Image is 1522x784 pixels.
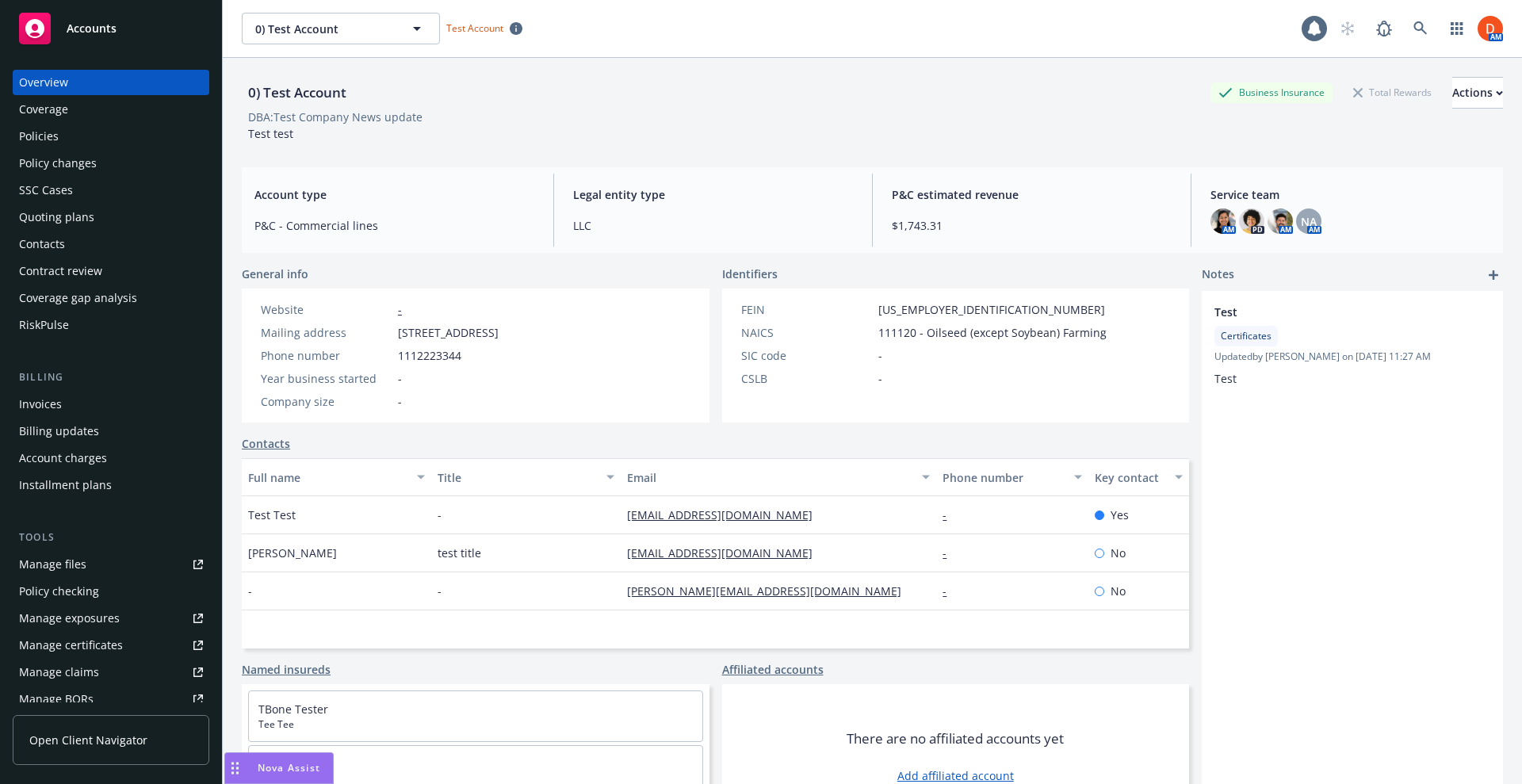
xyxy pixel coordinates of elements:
span: - [438,583,442,599]
a: Billing updates [13,419,209,444]
img: photo [1268,208,1293,234]
a: Manage certificates [13,633,209,658]
span: Test [1214,371,1237,386]
div: 0) Test Account [242,82,353,103]
span: - [398,393,402,410]
div: Title [438,469,597,486]
a: Manage BORs [13,686,209,712]
div: Key contact [1095,469,1165,486]
span: Test [1214,304,1449,320]
div: Mailing address [261,324,392,341]
div: Coverage gap analysis [19,285,137,311]
a: Policies [13,124,209,149]
a: Installment plans [13,472,209,498]
div: DBA: Test Company News update [248,109,423,125]
div: Website [261,301,392,318]
a: Add affiliated account [897,767,1014,784]
span: No [1111,583,1126,599]
a: Policy changes [13,151,209,176]
div: SIC code [741,347,872,364]
div: Manage exposures [19,606,120,631]
span: - [248,583,252,599]
a: Quoting plans [13,205,209,230]
span: Test test [248,126,293,141]
span: P&C - Commercial lines [254,217,534,234]
a: Contacts [242,435,290,452]
a: Manage exposures [13,606,209,631]
span: - [398,370,402,387]
div: Manage files [19,552,86,577]
div: Invoices [19,392,62,417]
a: Coverage gap analysis [13,285,209,311]
a: TBone Tester [258,702,328,717]
a: [EMAIL_ADDRESS][DOMAIN_NAME] [627,545,825,560]
a: add [1484,266,1503,285]
div: Manage certificates [19,633,123,658]
div: Year business started [261,370,392,387]
div: Phone number [943,469,1064,486]
span: test title [438,545,481,561]
button: Key contact [1088,458,1189,496]
span: 0) Test Account [255,21,392,37]
div: Actions [1452,78,1503,108]
span: P&C estimated revenue [892,186,1172,203]
button: 0) Test Account [242,13,440,44]
div: SSC Cases [19,178,73,203]
button: Full name [242,458,431,496]
div: Manage claims [19,660,99,685]
span: Service team [1210,186,1490,203]
div: Quoting plans [19,205,94,230]
div: Company size [261,393,392,410]
span: [STREET_ADDRESS] [398,324,499,341]
div: Total Rewards [1345,82,1440,102]
span: LLC [573,217,853,234]
a: - [943,583,959,599]
span: Yes [1111,507,1129,523]
span: Updated by [PERSON_NAME] on [DATE] 11:27 AM [1214,350,1490,364]
div: FEIN [741,301,872,318]
span: [US_EMPLOYER_IDENTIFICATION_NUMBER] [878,301,1105,318]
a: - [398,302,402,317]
a: Accounts [13,6,209,51]
span: $1,743.31 [892,217,1172,234]
a: Search [1405,13,1436,44]
span: - [438,507,442,523]
div: TestCertificatesUpdatedby [PERSON_NAME] on [DATE] 11:27 AMTest [1202,291,1503,400]
a: Named insureds [242,661,331,678]
div: Drag to move [225,753,245,783]
div: Account charges [19,446,107,471]
div: Billing updates [19,419,99,444]
a: Affiliated accounts [722,661,824,678]
a: [PERSON_NAME][EMAIL_ADDRESS][DOMAIN_NAME] [627,583,914,599]
a: Switch app [1441,13,1473,44]
button: Title [431,458,621,496]
a: SSC Cases [13,178,209,203]
div: Contacts [19,231,65,257]
a: Account charges [13,446,209,471]
span: No [1111,545,1126,561]
a: [EMAIL_ADDRESS][DOMAIN_NAME] [627,507,825,522]
a: Start snowing [1332,13,1363,44]
span: Test Account [446,21,503,35]
button: Nova Assist [224,752,334,784]
div: Contract review [19,258,102,284]
a: Contract review [13,258,209,284]
a: Manage claims [13,660,209,685]
div: RiskPulse [19,312,69,338]
a: Invoices [13,392,209,417]
div: Policies [19,124,59,149]
div: Coverage [19,97,68,122]
a: - [943,507,959,522]
a: Manage files [13,552,209,577]
span: 1112223344 [398,347,461,364]
span: General info [242,266,308,282]
div: Tools [13,530,209,545]
span: Identifiers [722,266,778,282]
a: RiskPulse [13,312,209,338]
span: [PERSON_NAME] [248,545,337,561]
span: - [878,370,882,387]
button: Actions [1452,77,1503,109]
span: Accounts [67,22,117,35]
div: Billing [13,369,209,385]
